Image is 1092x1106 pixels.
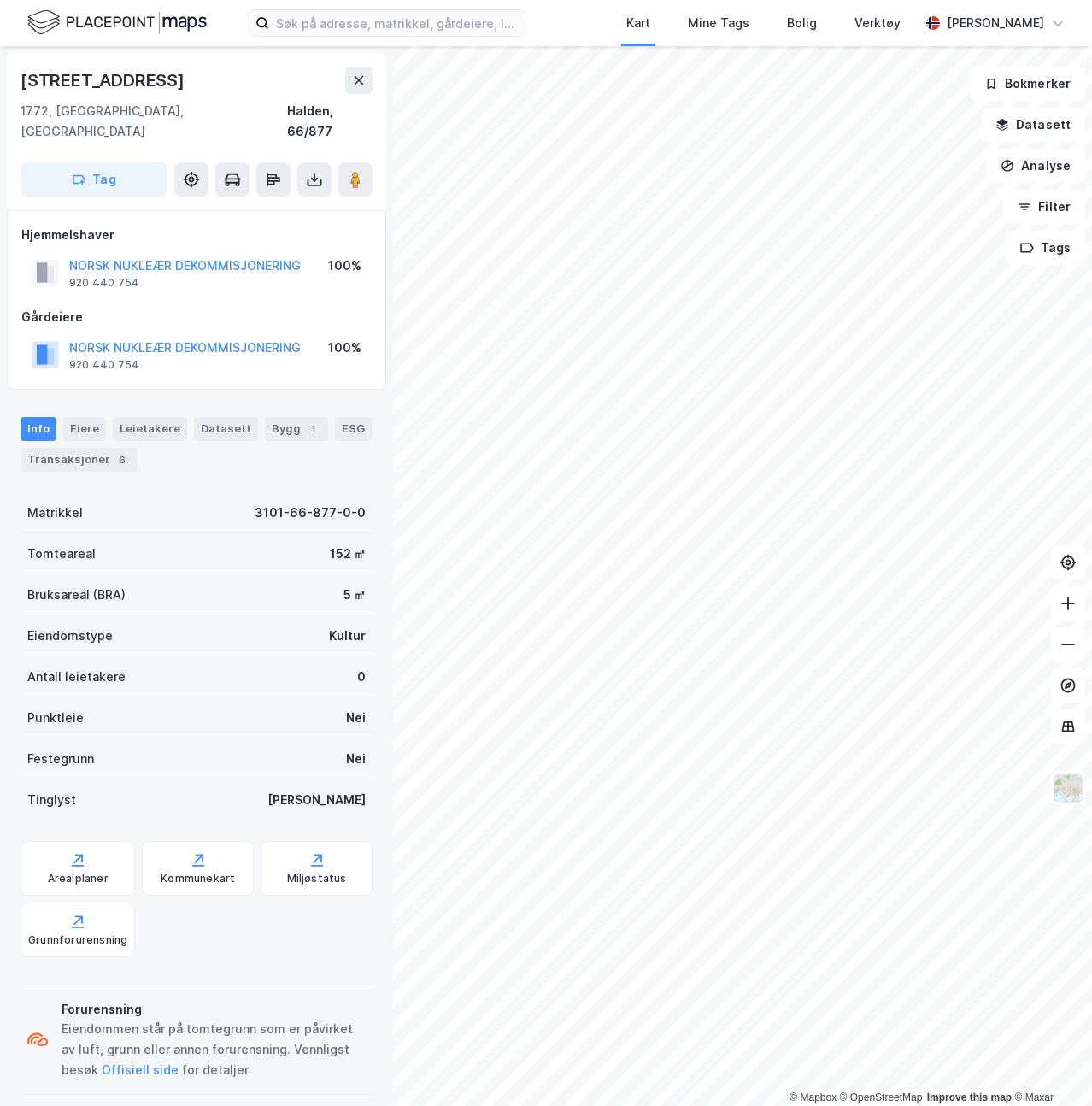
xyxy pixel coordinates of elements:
div: Transaksjoner [21,448,138,472]
div: Nei [346,708,366,728]
div: Kontrollprogram for chat [1007,1024,1092,1106]
button: Filter [1003,190,1085,224]
a: Mapbox [790,1091,837,1103]
div: [STREET_ADDRESS] [21,67,188,94]
div: Eiendomstype [27,626,113,646]
button: Tag [21,162,167,197]
input: Søk på adresse, matrikkel, gårdeiere, leietakere eller personer [269,10,525,36]
div: Kart [626,13,650,33]
div: Tinglyst [27,790,76,810]
div: Forurensning [62,999,366,1020]
a: OpenStreetMap [840,1091,923,1103]
div: Leietakere [113,417,187,441]
div: Nei [346,749,366,769]
a: Improve this map [927,1091,1012,1103]
div: Info [21,417,56,441]
div: Kommunekart [161,872,235,885]
button: Bokmerker [970,67,1085,101]
div: Miljøstatus [287,872,347,885]
img: Z [1052,772,1084,804]
div: [PERSON_NAME] [267,790,366,810]
div: Eiendommen står på tomtegrunn som er påvirket av luft, grunn eller annen forurensning. Vennligst ... [62,1019,366,1080]
div: 1772, [GEOGRAPHIC_DATA], [GEOGRAPHIC_DATA] [21,101,287,142]
div: Grunnforurensning [28,933,127,947]
button: Analyse [986,149,1085,183]
div: Arealplaner [48,872,109,885]
div: ESG [335,417,372,441]
div: Bruksareal (BRA) [27,585,126,605]
div: 920 440 754 [69,276,139,290]
div: 1 [304,421,321,438]
div: Bolig [787,13,817,33]
div: Verktøy [854,13,901,33]
div: Kultur [329,626,366,646]
div: [PERSON_NAME] [947,13,1044,33]
button: Tags [1006,231,1085,265]
div: Matrikkel [27,503,83,523]
img: logo.f888ab2527a4732fd821a326f86c7f29.svg [27,8,207,38]
div: Eiere [63,417,106,441]
div: 152 ㎡ [330,544,366,564]
div: Mine Tags [688,13,749,33]
div: Datasett [194,417,258,441]
div: 6 [114,451,131,468]
button: Datasett [981,108,1085,142]
div: Halden, 66/877 [287,101,373,142]
iframe: Chat Widget [1007,1024,1092,1106]
div: Hjemmelshaver [21,225,372,245]
div: Bygg [265,417,328,441]
div: 3101-66-877-0-0 [255,503,366,523]
div: 5 ㎡ [343,585,366,605]
div: 0 [357,667,366,687]
div: 100% [328,338,361,358]
div: Punktleie [27,708,84,728]
div: Tomteareal [27,544,96,564]
div: 100% [328,256,361,276]
div: 920 440 754 [69,358,139,372]
div: Gårdeiere [21,307,372,327]
div: Antall leietakere [27,667,126,687]
div: Festegrunn [27,749,94,769]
